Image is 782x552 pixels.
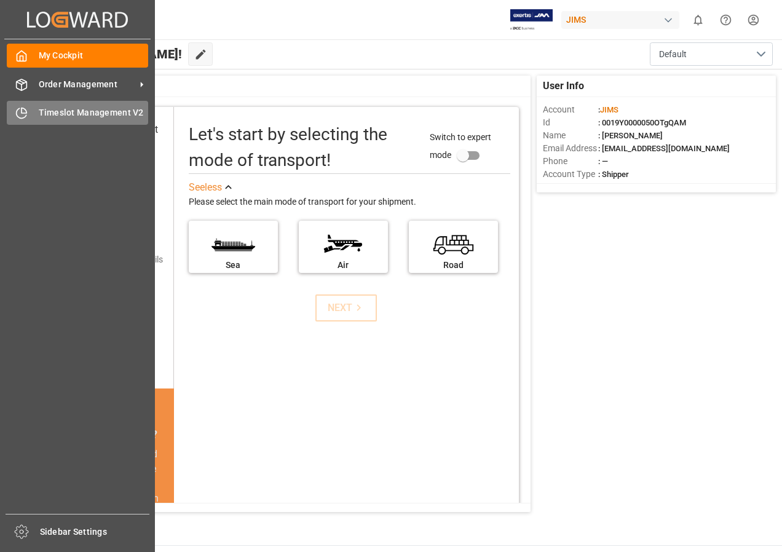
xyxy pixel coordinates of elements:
span: : Shipper [598,170,629,179]
span: Id [543,116,598,129]
div: NEXT [328,301,365,315]
span: JIMS [600,105,618,114]
span: : — [598,157,608,166]
span: Email Address [543,142,598,155]
span: Default [659,48,687,61]
div: Sea [195,259,272,272]
div: Please select the main mode of transport for your shipment. [189,195,510,210]
span: : 0019Y0000050OTgQAM [598,118,686,127]
span: Timeslot Management V2 [39,106,149,119]
span: Sidebar Settings [40,526,150,538]
span: : [598,105,618,114]
span: Order Management [39,78,136,91]
span: Name [543,129,598,142]
button: Help Center [712,6,740,34]
span: Account [543,103,598,116]
div: Road [415,259,492,272]
button: open menu [650,42,773,66]
a: My Cockpit [7,44,148,68]
span: Phone [543,155,598,168]
span: : [EMAIL_ADDRESS][DOMAIN_NAME] [598,144,730,153]
div: Air [305,259,382,272]
div: Add shipping details [86,253,163,266]
button: NEXT [315,294,377,321]
span: : [PERSON_NAME] [598,131,663,140]
a: Timeslot Management V2 [7,101,148,125]
div: Let's start by selecting the mode of transport! [189,122,418,173]
img: Exertis%20JAM%20-%20Email%20Logo.jpg_1722504956.jpg [510,9,553,31]
span: Account Type [543,168,598,181]
button: show 0 new notifications [684,6,712,34]
span: Switch to expert mode [430,132,491,160]
div: See less [189,180,222,195]
button: JIMS [561,8,684,31]
span: User Info [543,79,584,93]
div: JIMS [561,11,679,29]
span: My Cockpit [39,49,149,62]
